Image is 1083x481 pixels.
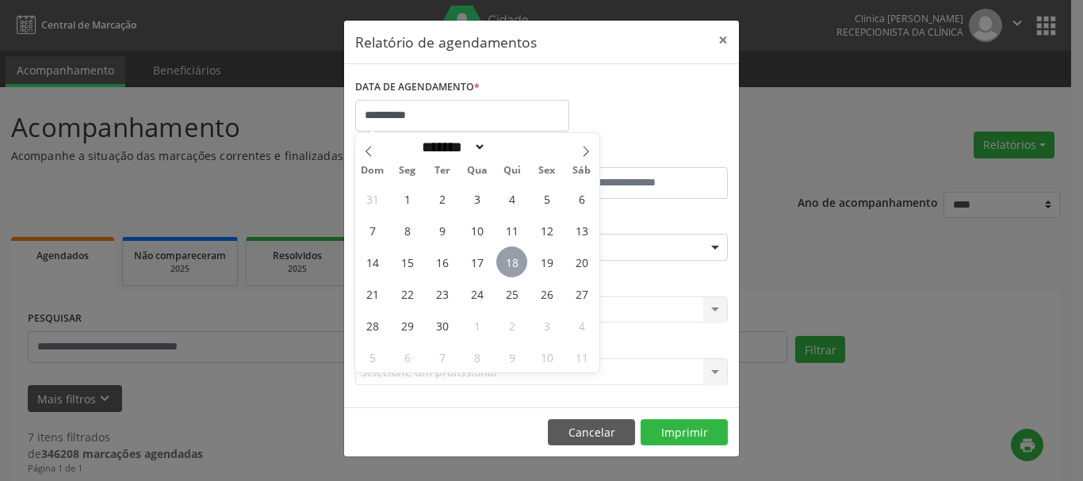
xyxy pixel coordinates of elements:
span: Setembro 11, 2025 [496,215,527,246]
span: Setembro 10, 2025 [461,215,492,246]
span: Setembro 22, 2025 [392,278,423,309]
span: Outubro 8, 2025 [461,342,492,372]
span: Outubro 9, 2025 [496,342,527,372]
span: Outubro 7, 2025 [427,342,457,372]
h5: Relatório de agendamentos [355,32,537,52]
span: Qui [495,166,530,176]
span: Ter [425,166,460,176]
span: Sáb [564,166,599,176]
button: Imprimir [641,419,728,446]
span: Setembro 4, 2025 [496,183,527,214]
span: Setembro 23, 2025 [427,278,457,309]
span: Setembro 26, 2025 [531,278,562,309]
span: Setembro 25, 2025 [496,278,527,309]
span: Setembro 15, 2025 [392,246,423,277]
span: Setembro 19, 2025 [531,246,562,277]
span: Setembro 9, 2025 [427,215,457,246]
span: Qua [460,166,495,176]
span: Outubro 3, 2025 [531,310,562,341]
span: Setembro 21, 2025 [357,278,388,309]
span: Setembro 2, 2025 [427,183,457,214]
button: Close [707,21,739,59]
span: Setembro 29, 2025 [392,310,423,341]
span: Setembro 17, 2025 [461,246,492,277]
span: Setembro 13, 2025 [566,215,597,246]
span: Outubro 1, 2025 [461,310,492,341]
label: ATÉ [545,143,728,167]
select: Month [416,139,486,155]
span: Setembro 3, 2025 [461,183,492,214]
input: Year [486,139,538,155]
span: Outubro 5, 2025 [357,342,388,372]
button: Cancelar [548,419,635,446]
span: Setembro 7, 2025 [357,215,388,246]
span: Outubro 6, 2025 [392,342,423,372]
span: Outubro 4, 2025 [566,310,597,341]
span: Setembro 28, 2025 [357,310,388,341]
span: Seg [390,166,425,176]
span: Setembro 8, 2025 [392,215,423,246]
span: Setembro 5, 2025 [531,183,562,214]
label: DATA DE AGENDAMENTO [355,75,480,100]
span: Setembro 20, 2025 [566,246,597,277]
span: Setembro 12, 2025 [531,215,562,246]
span: Setembro 1, 2025 [392,183,423,214]
span: Outubro 11, 2025 [566,342,597,372]
span: Setembro 30, 2025 [427,310,457,341]
span: Outubro 10, 2025 [531,342,562,372]
span: Agosto 31, 2025 [357,183,388,214]
span: Setembro 6, 2025 [566,183,597,214]
span: Setembro 16, 2025 [427,246,457,277]
span: Setembro 14, 2025 [357,246,388,277]
span: Outubro 2, 2025 [496,310,527,341]
span: Setembro 24, 2025 [461,278,492,309]
span: Sex [530,166,564,176]
span: Setembro 27, 2025 [566,278,597,309]
span: Setembro 18, 2025 [496,246,527,277]
span: Dom [355,166,390,176]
